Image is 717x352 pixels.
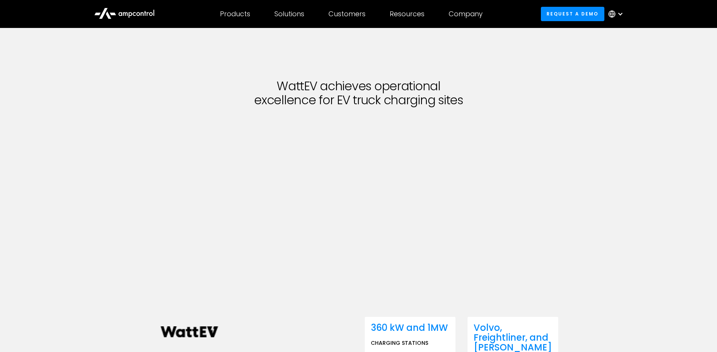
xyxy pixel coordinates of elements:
[541,7,604,21] a: Request a demo
[390,10,424,18] div: Resources
[192,79,525,107] h1: WattEV achieves operational excellence for EV truck charging sites
[220,10,250,18] div: Products
[449,10,483,18] div: Company
[274,10,304,18] div: Solutions
[371,323,448,333] div: 360 kW and 1MW
[328,10,365,18] div: Customers
[192,112,525,299] iframe: WattEV (full) uses Ampcontrol for truck charging
[371,339,428,347] p: Charging stations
